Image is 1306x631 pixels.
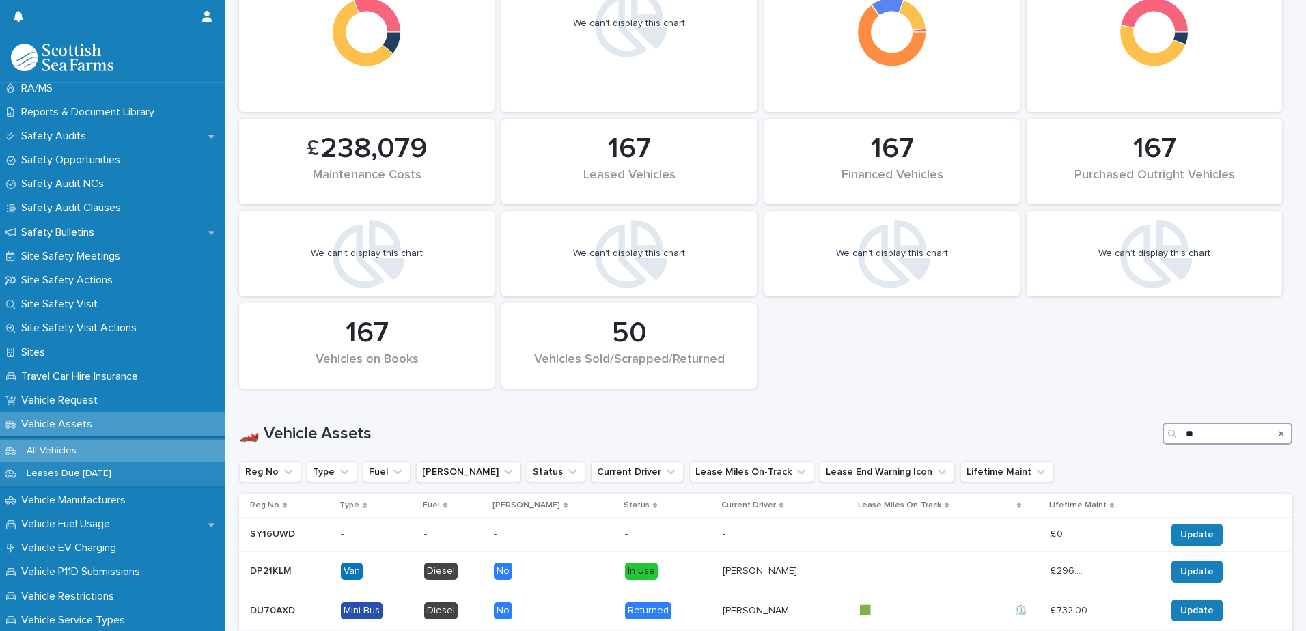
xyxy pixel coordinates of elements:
p: Vehicle Service Types [16,614,136,627]
p: Vehicle Assets [16,418,103,431]
tr: SY16UWDSY16UWD ------ £ 0£ 0 Update [239,518,1292,552]
button: Lease Miles On-Track [689,461,814,483]
p: Fuel [423,498,440,513]
p: - [723,526,728,540]
p: Site Safety Visit Actions [16,322,148,335]
p: - [424,529,483,540]
p: Leases Due [DATE] [16,468,122,479]
p: Status [624,498,650,513]
button: Lightfoot [416,461,521,483]
button: Update [1171,600,1223,621]
div: 167 [788,132,997,166]
p: Type [339,498,359,513]
div: We can't display this chart [311,248,423,260]
p: Safety Opportunities [16,154,131,167]
div: Van [341,563,363,580]
p: Site Safety Meetings [16,250,131,263]
p: RA/MS [16,82,64,95]
p: £ 0 [1051,526,1066,540]
div: 50 [525,316,734,350]
div: 167 [1050,132,1259,166]
div: Leased Vehicles [525,168,734,197]
button: Reg No [239,461,301,483]
div: Vehicles on Books [262,352,471,381]
p: DP21KLM [250,563,294,577]
p: Vehicle Request [16,394,109,407]
div: Vehicles Sold/Scrapped/Returned [525,352,734,381]
div: In Use [625,563,658,580]
span: £ [307,136,319,162]
span: Update [1180,604,1214,617]
p: Reg No [250,498,279,513]
div: No [494,563,512,580]
div: Mini Bus [341,602,383,619]
div: No [494,602,512,619]
p: Site Safety Actions [16,274,124,287]
div: We can't display this chart [573,18,685,29]
p: All Vehicles [16,445,87,457]
button: Status [527,461,585,483]
p: SY16UWD [250,526,298,540]
div: We can't display this chart [573,248,685,260]
h1: 🏎️ Vehicle Assets [239,424,1157,444]
tr: DU70AXDDU70AXD Mini BusDieselNoReturned[PERSON_NAME], [PERSON_NAME], [PERSON_NAME], [PERSON_NAME]... [239,591,1292,630]
div: Diesel [424,563,458,580]
p: [PERSON_NAME] [492,498,560,513]
p: Sites [16,346,56,359]
p: Safety Audit NCs [16,178,115,191]
button: Lifetime Maint [960,461,1054,483]
p: Lifetime Maint [1049,498,1107,513]
p: Safety Audits [16,130,97,143]
div: Purchased Outright Vehicles [1050,168,1259,197]
p: Safety Bulletins [16,226,105,239]
span: Update [1180,528,1214,542]
p: Safety Audit Clauses [16,201,132,214]
p: Travel Car Hire Insurance [16,370,149,383]
p: 🟩 [859,602,874,617]
p: DU70AXD [250,602,298,617]
p: ⏲️ [1015,602,1029,617]
button: Update [1171,561,1223,583]
p: £ 732.00 [1051,602,1090,617]
tr: DP21KLMDP21KLM VanDieselNoIn Use[PERSON_NAME][PERSON_NAME] £ 296.00£ 296.00 Update [239,552,1292,591]
button: Update [1171,524,1223,546]
button: Type [307,461,357,483]
p: Vehicle EV Charging [16,542,127,555]
button: Fuel [363,461,411,483]
p: Vehicle Fuel Usage [16,518,121,531]
p: - [494,529,570,540]
p: Vehicle P11D Submissions [16,565,151,578]
p: Reports & Document Library [16,106,165,119]
input: Search [1163,423,1292,445]
p: - [341,529,413,540]
img: bPIBxiqnSb2ggTQWdOVV [11,44,113,71]
div: 167 [525,132,734,166]
button: Current Driver [591,461,684,483]
div: We can't display this chart [836,248,948,260]
p: Vehicle Restrictions [16,590,125,603]
button: Lease End Warning Icon [820,461,955,483]
div: Maintenance Costs [262,168,471,197]
p: Current Driver [721,498,776,513]
p: [PERSON_NAME] [723,563,800,577]
p: £ 296.00 [1051,563,1092,577]
p: Vehicle Manufacturers [16,494,137,507]
div: Diesel [424,602,458,619]
p: - [625,529,701,540]
div: We can't display this chart [1098,248,1210,260]
div: Financed Vehicles [788,168,997,197]
p: Lease Miles On-Track [858,498,941,513]
div: 167 [262,316,471,350]
p: Matthew Dade, Mark Davies, Andrew Manson, Mark W Catton, Steven Leslie, Craig Fullerton, Liam Graham [723,602,801,617]
div: Returned [625,602,671,619]
p: Site Safety Visit [16,298,109,311]
span: 238,079 [320,132,427,166]
span: Update [1180,565,1214,578]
